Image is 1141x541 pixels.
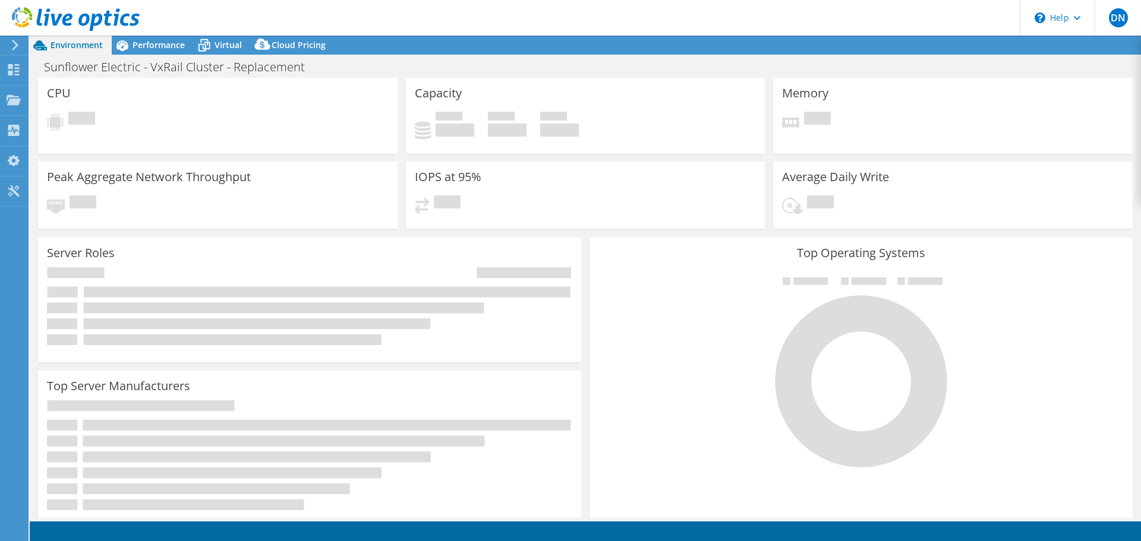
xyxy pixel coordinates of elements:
span: DN [1109,8,1128,27]
h3: Memory [782,87,828,100]
h3: Peak Aggregate Network Throughput [47,170,251,184]
h4: 0 GiB [540,124,579,137]
h3: Top Server Manufacturers [47,379,190,393]
span: Pending [804,112,831,128]
span: Performance [133,39,185,50]
h4: 0 GiB [488,124,527,137]
span: Pending [70,195,96,211]
span: Used [436,112,462,124]
svg: \n [1035,12,1045,23]
h4: 0 GiB [436,124,474,137]
span: Pending [807,195,834,211]
h3: Top Operating Systems [598,246,1124,260]
h3: IOPS at 95% [415,170,481,184]
h1: Sunflower Electric - VxRail Cluster - Replacement [39,61,323,74]
span: Virtual [215,39,242,50]
h3: Capacity [415,87,462,100]
span: Pending [68,112,95,128]
span: Pending [434,195,461,211]
span: Free [488,112,515,124]
span: Environment [51,39,103,50]
span: Cloud Pricing [272,39,326,50]
h3: Average Daily Write [782,170,889,184]
span: Total [540,112,567,124]
h3: Server Roles [47,246,115,260]
h3: CPU [47,87,71,100]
